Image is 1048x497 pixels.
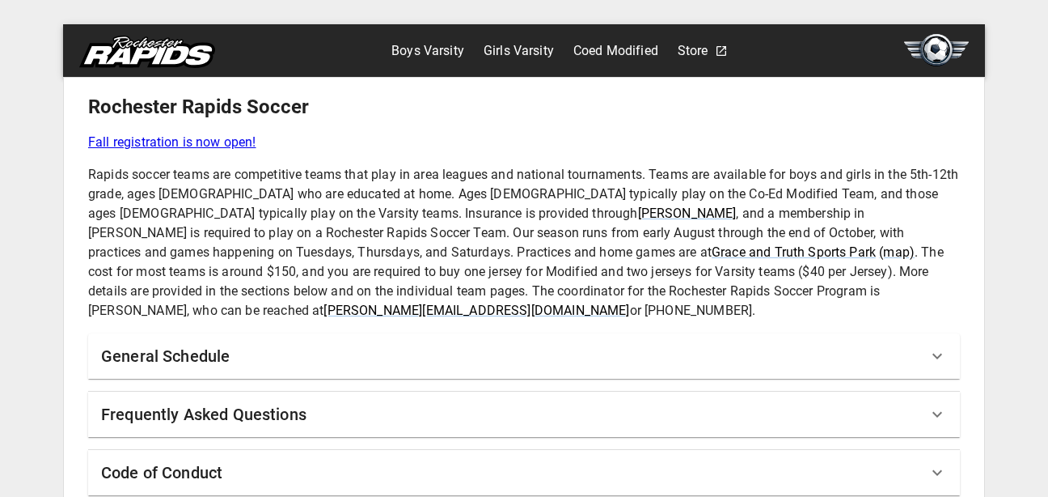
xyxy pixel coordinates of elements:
[573,38,658,64] a: Coed Modified
[88,333,960,379] div: General Schedule
[79,36,215,68] img: rapids.svg
[638,206,737,221] a: [PERSON_NAME]
[88,392,960,437] div: Frequently Asked Questions
[904,34,969,66] img: soccer.svg
[323,303,629,318] a: [PERSON_NAME][EMAIL_ADDRESS][DOMAIN_NAME]
[101,401,306,427] h6: Frequently Asked Questions
[712,244,876,260] a: Grace and Truth Sports Park
[678,38,708,64] a: Store
[88,450,960,495] div: Code of Conduct
[879,244,915,260] a: (map)
[101,460,222,486] h6: Code of Conduct
[484,38,554,64] a: Girls Varsity
[101,343,230,369] h6: General Schedule
[88,165,960,321] p: Rapids soccer teams are competitive teams that play in area leagues and national tournaments. Tea...
[88,94,960,120] h5: Rochester Rapids Soccer
[88,133,960,152] a: Fall registration is now open!
[391,38,464,64] a: Boys Varsity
